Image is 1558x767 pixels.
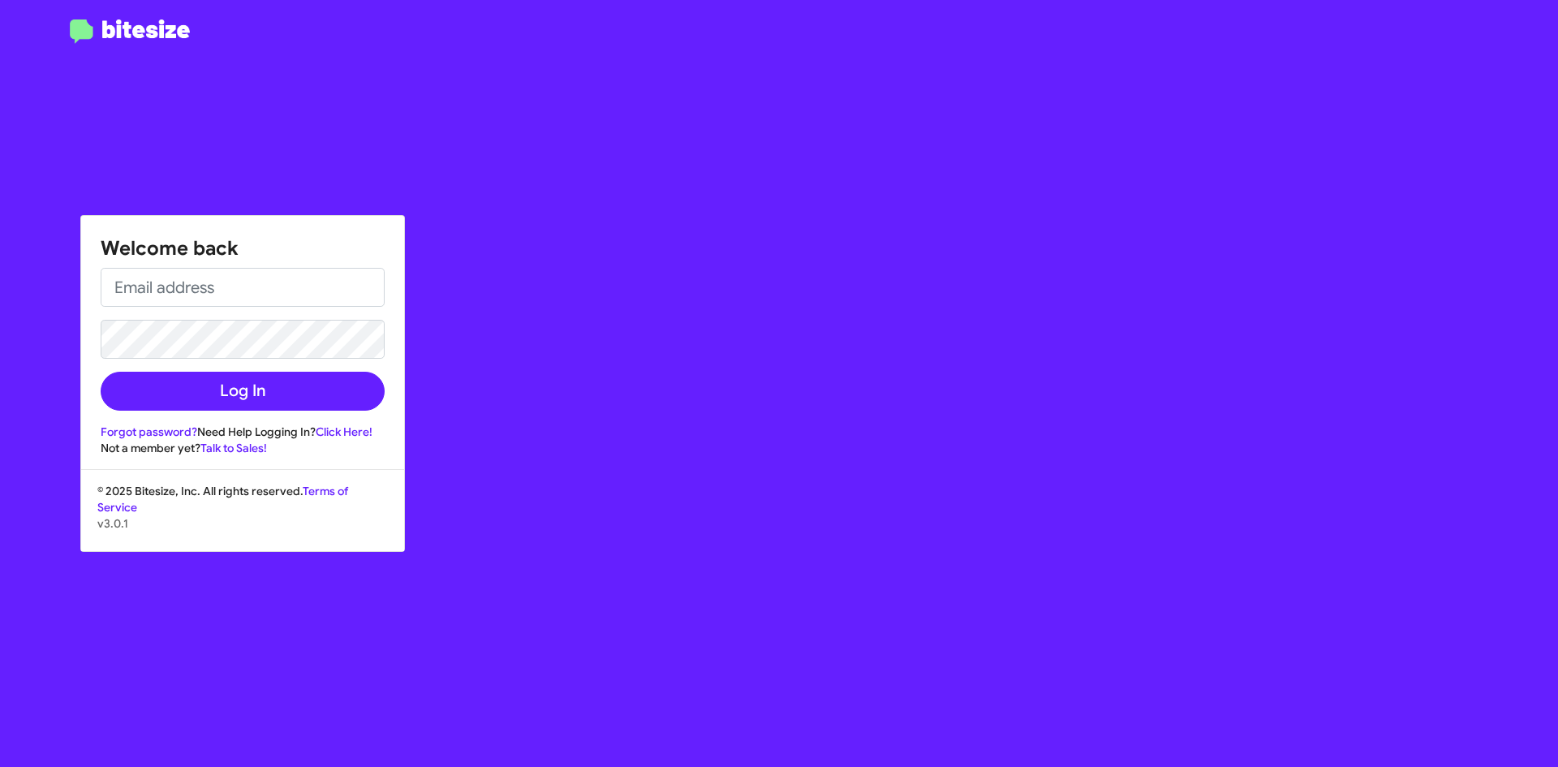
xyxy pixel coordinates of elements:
button: Log In [101,372,385,411]
div: Not a member yet? [101,440,385,456]
div: Need Help Logging In? [101,424,385,440]
p: v3.0.1 [97,515,388,532]
a: Talk to Sales! [200,441,267,455]
input: Email address [101,268,385,307]
h1: Welcome back [101,235,385,261]
div: © 2025 Bitesize, Inc. All rights reserved. [81,483,404,551]
a: Click Here! [316,424,372,439]
a: Forgot password? [101,424,197,439]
